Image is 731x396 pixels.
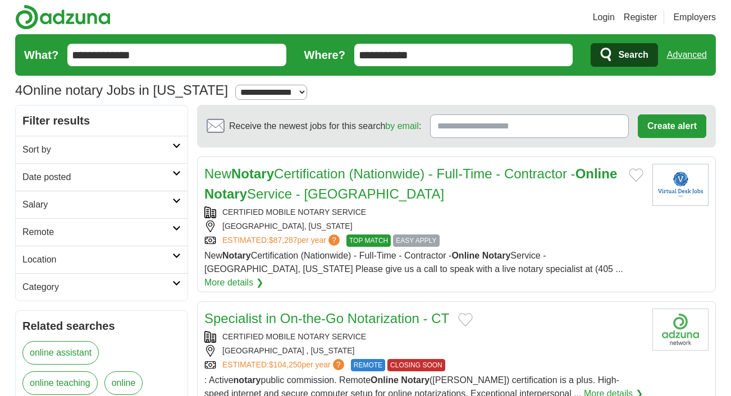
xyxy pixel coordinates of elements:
[16,273,188,301] a: Category
[15,82,228,98] h1: Online notary Jobs in [US_STATE]
[575,166,618,181] strong: Online
[673,11,716,24] a: Employers
[351,359,385,371] span: REMOTE
[204,186,247,201] strong: Notary
[22,253,172,266] h2: Location
[22,171,172,184] h2: Date posted
[458,313,473,326] button: Add to favorite jobs
[15,80,22,100] span: 4
[22,317,181,334] h2: Related searches
[401,375,430,385] strong: Notary
[22,280,172,294] h2: Category
[667,44,707,66] a: Advanced
[16,105,188,136] h2: Filter results
[16,163,188,191] a: Date posted
[234,375,261,385] strong: notary
[638,114,706,138] button: Create alert
[346,234,391,247] span: TOP MATCH
[618,44,648,66] span: Search
[371,375,399,385] strong: Online
[204,276,263,289] a: More details ❯
[652,164,709,206] img: Company logo
[204,166,617,201] a: NewNotaryCertification (Nationwide) - Full-Time - Contractor -Online NotaryService - [GEOGRAPHIC_...
[231,166,274,181] strong: Notary
[104,371,143,395] a: online
[385,121,419,131] a: by email
[304,47,345,63] label: Where?
[16,191,188,218] a: Salary
[15,4,111,30] img: Adzuna logo
[482,251,511,260] strong: Notary
[22,225,172,239] h2: Remote
[204,220,643,232] div: [GEOGRAPHIC_DATA], [US_STATE]
[24,47,58,63] label: What?
[593,11,615,24] a: Login
[328,234,340,246] span: ?
[16,136,188,163] a: Sort by
[333,359,344,370] span: ?
[222,251,251,260] strong: Notary
[22,198,172,211] h2: Salary
[652,308,709,351] img: Company logo
[222,359,346,371] a: ESTIMATED:$104,250per year?
[269,236,298,245] span: $87,287
[624,11,657,24] a: Register
[229,119,421,133] span: Receive the newest jobs for this search :
[269,360,301,369] span: $104,250
[22,341,99,365] a: online assistant
[204,331,643,343] div: CERTIFIED MOBILE NOTARY SERVICE
[591,43,657,67] button: Search
[387,359,445,371] span: CLOSING SOON
[451,251,479,260] strong: Online
[204,345,643,357] div: [GEOGRAPHIC_DATA] , [US_STATE]
[222,234,342,247] a: ESTIMATED:$87,287per year?
[16,246,188,273] a: Location
[204,251,623,274] span: New Certification (Nationwide) - Full-Time - Contractor - Service - [GEOGRAPHIC_DATA], [US_STATE]...
[22,371,98,395] a: online teaching
[204,311,449,326] a: Specialist in On-the-Go Notarization - CT
[16,218,188,246] a: Remote
[204,206,643,218] div: CERTIFIED MOBILE NOTARY SERVICE
[393,234,439,247] span: EASY APPLY
[629,168,643,182] button: Add to favorite jobs
[22,143,172,156] h2: Sort by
